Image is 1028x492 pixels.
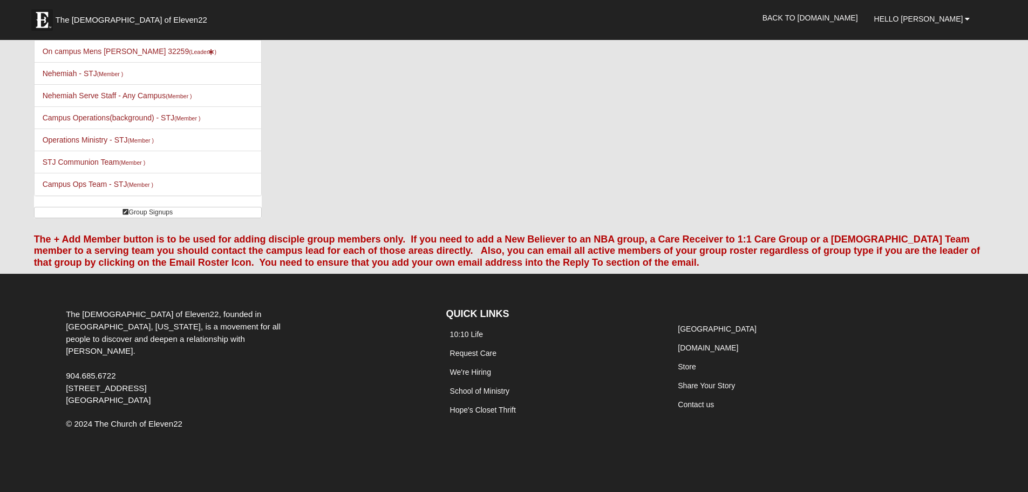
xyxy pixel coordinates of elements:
a: Campus Operations(background) - STJ(Member ) [43,113,201,122]
span: © 2024 The Church of Eleven22 [66,419,182,428]
a: The [DEMOGRAPHIC_DATA] of Eleven22 [26,4,242,31]
a: Nehemiah Serve Staff - Any Campus(Member ) [43,91,192,100]
a: On campus Mens [PERSON_NAME] 32259(Leader) [43,47,216,56]
small: (Member ) [174,115,200,122]
span: [GEOGRAPHIC_DATA] [66,395,151,405]
img: Eleven22 logo [31,9,53,31]
a: STJ Communion Team(Member ) [43,158,146,166]
small: (Member ) [97,71,123,77]
div: The [DEMOGRAPHIC_DATA] of Eleven22, founded in [GEOGRAPHIC_DATA], [US_STATE], is a movement for a... [58,308,311,407]
a: Hope's Closet Thrift [450,406,516,414]
small: (Member ) [166,93,192,99]
a: 10:10 Life [450,330,484,339]
a: Store [678,362,696,371]
a: Share Your Story [678,381,735,390]
small: (Leader ) [189,49,216,55]
small: (Member ) [128,137,154,144]
a: Nehemiah - STJ(Member ) [43,69,124,78]
a: Group Signups [34,207,262,218]
span: Hello [PERSON_NAME] [874,15,963,23]
a: Back to [DOMAIN_NAME] [754,4,866,31]
a: Contact us [678,400,714,409]
a: Operations Ministry - STJ(Member ) [43,136,154,144]
a: School of Ministry [450,387,509,395]
a: [GEOGRAPHIC_DATA] [678,325,757,333]
span: The [DEMOGRAPHIC_DATA] of Eleven22 [56,15,207,25]
h4: QUICK LINKS [446,308,658,320]
a: Hello [PERSON_NAME] [866,5,978,32]
font: The + Add Member button is to be used for adding disciple group members only. If you need to add ... [34,234,981,268]
a: Request Care [450,349,496,358]
a: [DOMAIN_NAME] [678,343,738,352]
small: (Member ) [119,159,145,166]
a: We're Hiring [450,368,491,376]
small: (Member ) [127,181,153,188]
a: Campus Ops Team - STJ(Member ) [43,180,153,188]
